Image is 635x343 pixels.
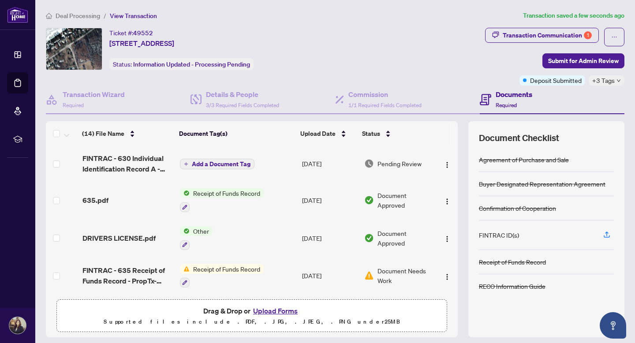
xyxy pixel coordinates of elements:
span: 49552 [133,29,153,37]
img: Status Icon [180,226,190,236]
button: Logo [440,231,454,245]
img: IMG-N12278720_1.jpg [46,28,102,70]
img: Status Icon [180,188,190,198]
span: Document Approved [377,190,433,210]
span: View Transaction [110,12,157,20]
button: Logo [440,268,454,283]
span: down [616,78,621,83]
td: [DATE] [299,219,361,257]
span: Upload Date [300,129,336,138]
span: Drag & Drop or [203,305,300,317]
button: Submit for Admin Review [542,53,624,68]
h4: Details & People [206,89,279,100]
td: [DATE] [299,181,361,219]
span: Deposit Submitted [530,75,582,85]
span: Other [190,226,213,236]
img: Document Status [364,271,374,280]
div: Receipt of Funds Record [479,257,546,267]
button: Status IconReceipt of Funds Record [180,188,264,212]
img: Document Status [364,195,374,205]
div: Agreement of Purchase and Sale [479,155,569,164]
span: Receipt of Funds Record [190,264,264,274]
span: Submit for Admin Review [548,54,619,68]
span: Add a Document Tag [192,161,250,167]
div: Buyer Designated Representation Agreement [479,179,605,189]
h4: Transaction Wizard [63,89,125,100]
img: Status Icon [180,264,190,274]
span: Document Approved [377,228,433,248]
span: ellipsis [611,34,617,40]
span: Receipt of Funds Record [190,188,264,198]
div: 1 [584,31,592,39]
td: [DATE] [299,295,361,332]
span: Status [362,129,380,138]
div: Confirmation of Cooperation [479,203,556,213]
div: FINTRAC ID(s) [479,230,519,240]
span: 1/1 Required Fields Completed [348,102,422,108]
button: Status IconReceipt of Funds Record [180,264,264,288]
img: Profile Icon [9,317,26,334]
img: Document Status [364,233,374,243]
button: Upload Forms [250,305,300,317]
img: Logo [444,161,451,168]
img: logo [7,7,28,23]
div: RECO Information Guide [479,281,545,291]
span: Required [496,102,517,108]
button: Logo [440,193,454,207]
button: Add a Document Tag [180,159,254,169]
button: Add a Document Tag [180,158,254,170]
th: Status [359,121,433,146]
img: Logo [444,235,451,242]
span: 3/3 Required Fields Completed [206,102,279,108]
span: Drag & Drop orUpload FormsSupported files include .PDF, .JPG, .JPEG, .PNG under25MB [57,300,447,332]
img: Document Status [364,159,374,168]
span: Document Needs Work [377,266,433,285]
div: Transaction Communication [503,28,592,42]
span: Required [63,102,84,108]
button: Logo [440,157,454,171]
button: Transaction Communication1 [485,28,599,43]
button: Open asap [600,312,626,339]
span: plus [184,162,188,166]
span: DRIVERS LICENSE.pdf [82,233,156,243]
button: Status IconOther [180,226,213,250]
h4: Documents [496,89,532,100]
article: Transaction saved a few seconds ago [523,11,624,21]
th: Document Tag(s) [176,121,297,146]
span: FINTRAC - 630 Individual Identification Record A - PropTx-OREA_[DATE] 17_16_31.pdf [82,153,173,174]
th: (14) File Name [78,121,176,146]
th: Upload Date [297,121,359,146]
li: / [104,11,106,21]
div: Status: [109,58,254,70]
span: Document Checklist [479,132,559,144]
td: [DATE] [299,257,361,295]
img: Logo [444,273,451,280]
span: +3 Tags [592,75,615,86]
td: [DATE] [299,146,361,181]
span: Information Updated - Processing Pending [133,60,250,68]
div: Ticket #: [109,28,153,38]
span: home [46,13,52,19]
span: Deal Processing [56,12,100,20]
h4: Commission [348,89,422,100]
span: Pending Review [377,159,422,168]
img: Logo [444,198,451,205]
span: 635.pdf [82,195,108,205]
span: FINTRAC - 635 Receipt of Funds Record - PropTx-OREA_[DATE] 14_16_07.pdf [82,265,173,286]
span: (14) File Name [82,129,124,138]
span: [STREET_ADDRESS] [109,38,174,48]
p: Supported files include .PDF, .JPG, .JPEG, .PNG under 25 MB [62,317,441,327]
